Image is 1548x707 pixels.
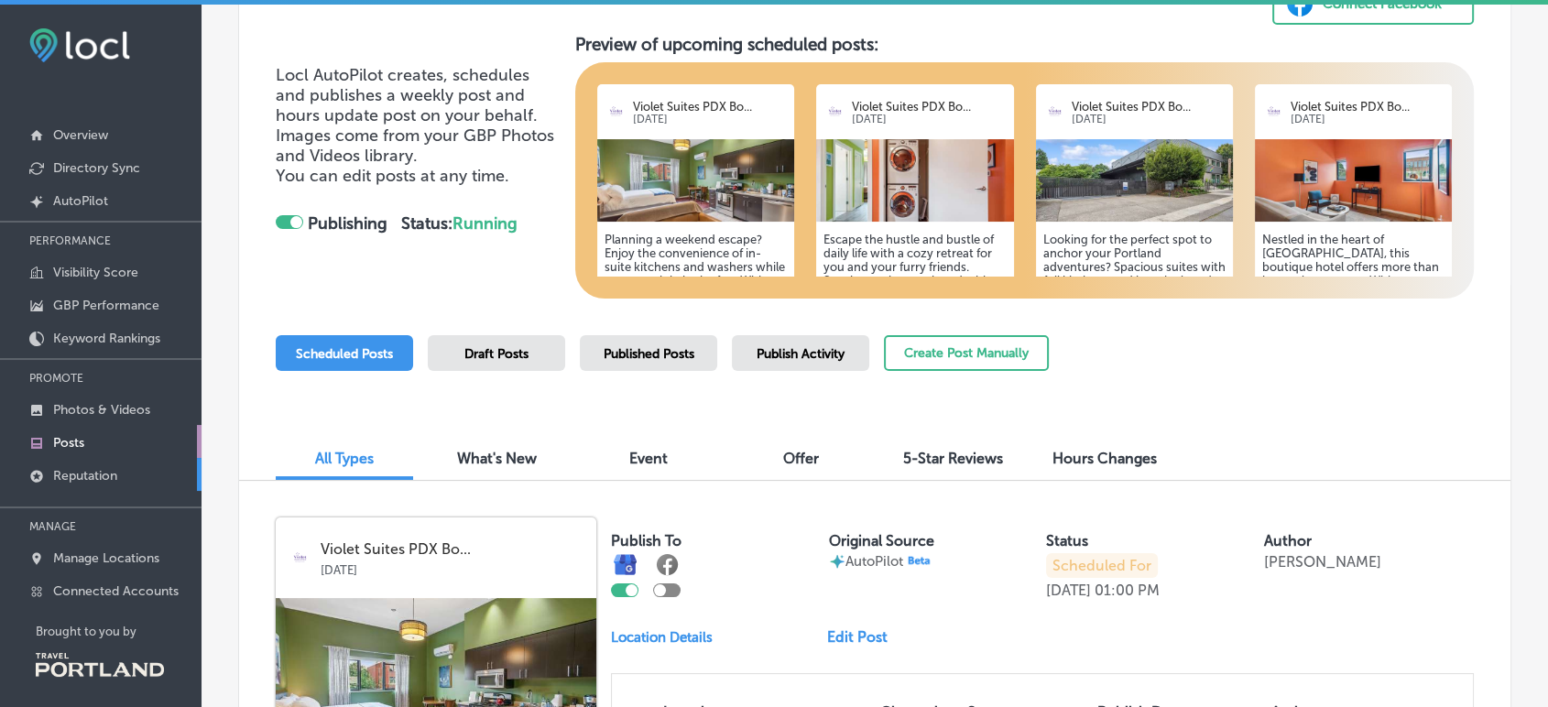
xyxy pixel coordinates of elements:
label: Status [1046,532,1088,549]
p: Directory Sync [53,160,140,176]
label: Publish To [611,532,681,549]
span: Scheduled Posts [296,346,393,362]
strong: Publishing [308,213,387,234]
p: [DATE] [1046,582,1091,599]
img: fda3e92497d09a02dc62c9cd864e3231.png [29,28,130,62]
span: Running [452,213,518,234]
p: [DATE] [1071,114,1225,125]
p: Reputation [53,468,117,484]
img: autopilot-icon [829,553,845,570]
p: [DATE] [852,114,1006,125]
p: GBP Performance [53,298,159,313]
button: Create Post Manually [884,335,1049,371]
p: [DATE] [1291,114,1444,125]
h5: Planning a weekend escape? Enjoy the convenience of in-suite kitchens and washers while your pets... [605,233,787,425]
p: Violet Suites PDX Bo... [633,100,787,114]
span: Publish Activity [757,346,845,362]
img: logo [823,101,846,124]
p: [DATE] [321,558,583,577]
span: What's New [457,450,537,467]
span: Event [629,450,668,467]
p: Posts [53,435,84,451]
p: Violet Suites PDX Bo... [852,100,1006,114]
p: Manage Locations [53,550,159,566]
p: Photos & Videos [53,402,150,418]
p: Violet Suites PDX Bo... [1071,100,1225,114]
img: Beta [903,553,935,567]
img: Travel Portland [36,653,164,677]
span: Offer [783,450,819,467]
span: 5-Star Reviews [903,450,1003,467]
p: Connected Accounts [53,583,179,599]
img: 175269856095e9b806-eaae-4d05-bd18-5176ee661af2_2024-11-05.jpg [1255,139,1452,222]
img: 5fd78b17-944d-4e94-9915-864fcc9bcdd2110-SE14thAve-Portland-546.jpg [816,139,1013,222]
span: All Types [315,450,374,467]
span: Hours Changes [1052,450,1157,467]
p: Visibility Score [53,265,138,280]
p: AutoPilot [845,553,935,570]
p: AutoPilot [53,193,108,209]
strong: Status: [401,213,518,234]
h3: Preview of upcoming scheduled posts: [575,34,1474,55]
img: e4c42dce-9d00-42f9-b668-4c63480ce8e5054-SE14thAve-Portland-266.jpg [597,139,794,222]
h5: Nestled in the heart of [GEOGRAPHIC_DATA], this boutique hotel offers more than just a place to s... [1262,233,1444,411]
p: [DATE] [633,114,787,125]
h5: Looking for the perfect spot to anchor your Portland adventures? Spacious suites with full kitche... [1043,233,1226,411]
label: Original Source [829,532,934,549]
img: logo [289,547,311,570]
p: [PERSON_NAME] [1264,553,1381,571]
img: logo [1043,101,1066,124]
p: Scheduled For [1046,553,1158,578]
img: logo [605,101,627,124]
h5: Escape the hustle and bustle of daily life with a cozy retreat for you and your furry friends. Sp... [823,233,1006,425]
p: Brought to you by [36,625,202,638]
span: Locl AutoPilot creates, schedules and publishes a weekly post and hours update post on your behal... [276,65,554,166]
img: logo [1262,101,1285,124]
span: You can edit posts at any time. [276,166,509,186]
p: Location Details [611,629,713,646]
p: Violet Suites PDX Bo... [1291,100,1444,114]
a: Edit Post [827,628,902,646]
p: Keyword Rankings [53,331,160,346]
p: 01:00 PM [1095,582,1160,599]
label: Author [1264,532,1312,549]
span: Published Posts [604,346,694,362]
p: Overview [53,127,108,143]
img: 73cad9ac-0ade-42be-8e57-af3dd92baa3b121-SE14thAve-Portland-601.jpg [1036,139,1233,222]
span: Draft Posts [464,346,529,362]
p: Violet Suites PDX Bo... [321,541,583,558]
